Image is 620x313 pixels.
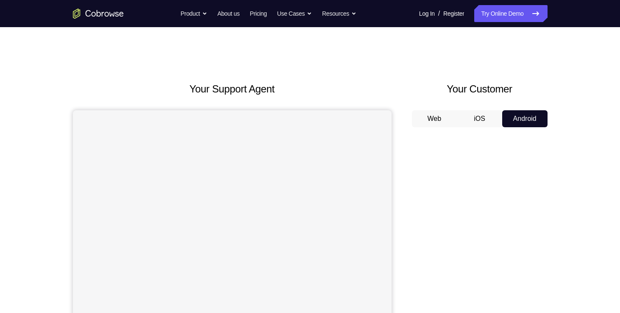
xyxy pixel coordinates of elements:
h2: Your Support Agent [73,81,392,97]
button: Product [181,5,207,22]
a: Try Online Demo [474,5,547,22]
button: Web [412,110,457,127]
button: Resources [322,5,356,22]
button: iOS [457,110,502,127]
a: Go to the home page [73,8,124,19]
a: About us [217,5,239,22]
button: Android [502,110,548,127]
h2: Your Customer [412,81,548,97]
button: Use Cases [277,5,312,22]
span: / [438,8,440,19]
a: Pricing [250,5,267,22]
a: Log In [419,5,435,22]
a: Register [443,5,464,22]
